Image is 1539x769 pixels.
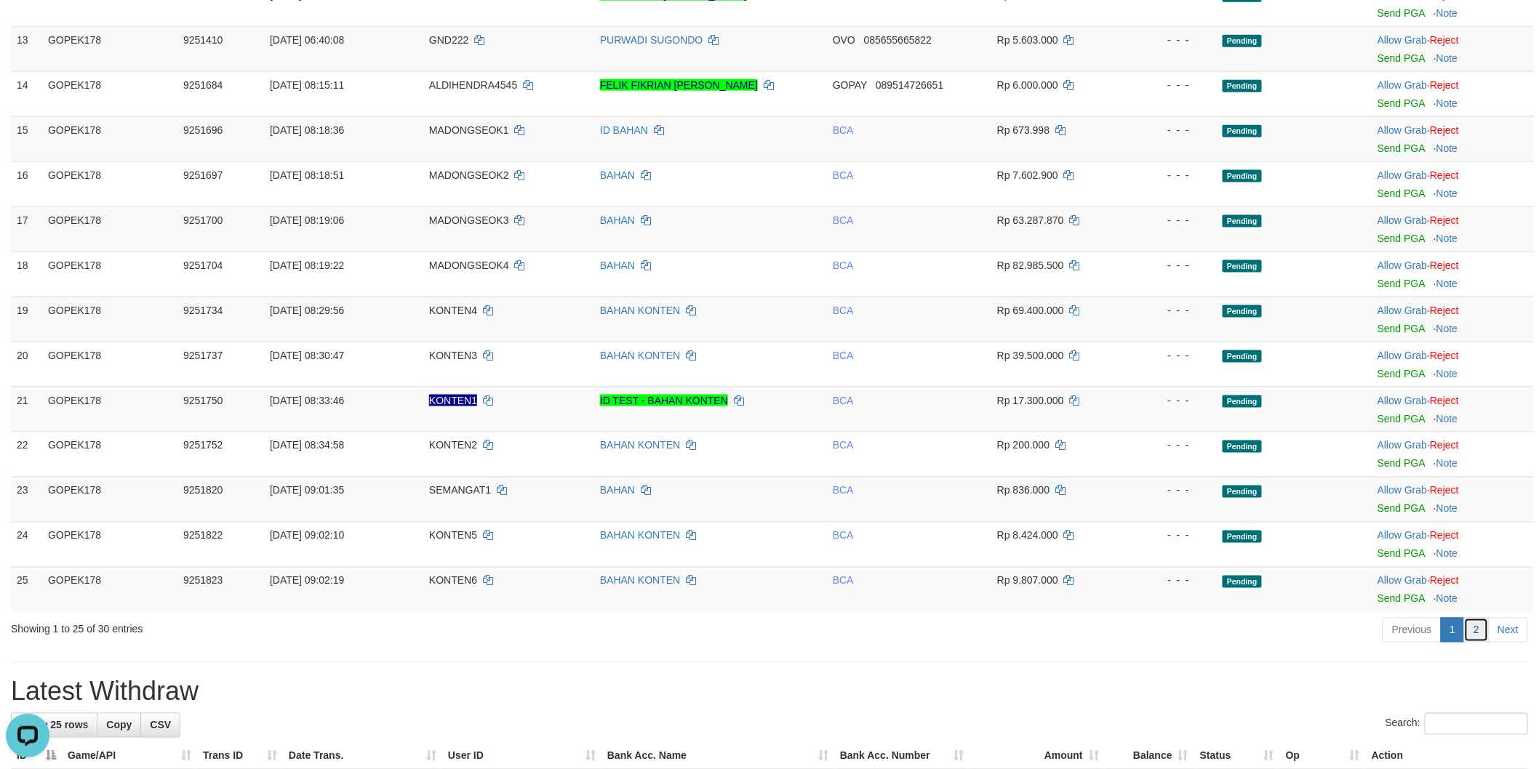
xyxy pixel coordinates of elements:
[1223,486,1262,498] span: Pending
[183,124,223,136] span: 9251696
[1372,432,1534,477] td: ·
[1223,576,1262,588] span: Pending
[1132,303,1211,318] div: - - -
[11,522,42,567] td: 24
[183,34,223,46] span: 9251410
[997,169,1058,181] span: Rp 7.602.900
[429,259,509,271] span: MADONGSEOK4
[1436,278,1458,289] a: Note
[1378,395,1430,406] span: ·
[1378,575,1430,587] span: ·
[997,575,1058,587] span: Rp 9.807.000
[140,713,180,738] a: CSV
[1132,438,1211,453] div: - - -
[42,251,177,297] td: GOPEK178
[1132,168,1211,182] div: - - -
[270,305,344,316] span: [DATE] 08:29:56
[429,214,509,226] span: MADONGSEOK3
[833,305,853,316] span: BCA
[1372,161,1534,206] td: ·
[1378,440,1430,451] span: ·
[97,713,141,738] a: Copy
[1132,573,1211,588] div: - - -
[429,350,477,361] span: KONTEN3
[1430,124,1459,136] a: Reject
[1132,483,1211,498] div: - - -
[1488,618,1528,643] a: Next
[270,34,344,46] span: [DATE] 06:40:08
[1430,575,1459,587] a: Reject
[600,485,635,496] a: BAHAN
[997,305,1064,316] span: Rp 69.400.000
[997,124,1050,136] span: Rp 673.998
[1378,214,1430,226] span: ·
[1436,233,1458,244] a: Note
[1430,530,1459,541] a: Reject
[183,305,223,316] span: 9251734
[1386,713,1528,735] label: Search:
[833,350,853,361] span: BCA
[1223,125,1262,137] span: Pending
[1378,79,1430,91] span: ·
[1378,575,1427,587] a: Allow Grab
[833,79,867,91] span: GOPAY
[183,575,223,587] span: 9251823
[1378,485,1430,496] span: ·
[1378,233,1425,244] a: Send PGA
[600,440,680,451] a: BAHAN KONTEN
[1378,485,1427,496] a: Allow Grab
[42,567,177,612] td: GOPEK178
[1372,116,1534,161] td: ·
[833,530,853,541] span: BCA
[1132,258,1211,273] div: - - -
[997,34,1058,46] span: Rp 5.603.000
[997,485,1050,496] span: Rp 836.000
[997,440,1050,451] span: Rp 200.000
[1378,323,1425,334] a: Send PGA
[1372,206,1534,251] td: ·
[42,477,177,522] td: GOPEK178
[1132,393,1211,408] div: - - -
[1223,440,1262,453] span: Pending
[1430,34,1459,46] a: Reject
[1372,251,1534,297] td: ·
[183,214,223,226] span: 9251700
[1464,618,1489,643] a: 2
[1378,278,1425,289] a: Send PGA
[183,350,223,361] span: 9251737
[11,477,42,522] td: 23
[1372,567,1534,612] td: ·
[1223,395,1262,408] span: Pending
[429,124,509,136] span: MADONGSEOK1
[1378,169,1427,181] a: Allow Grab
[997,530,1058,541] span: Rp 8.424.000
[1430,214,1459,226] a: Reject
[1378,259,1427,271] a: Allow Grab
[833,214,853,226] span: BCA
[1378,530,1427,541] a: Allow Grab
[1378,413,1425,424] a: Send PGA
[183,259,223,271] span: 9251704
[150,720,171,731] span: CSV
[1436,593,1458,605] a: Note
[429,169,509,181] span: MADONGSEOK2
[1378,350,1430,361] span: ·
[1436,368,1458,379] a: Note
[270,79,344,91] span: [DATE] 08:15:11
[1378,79,1427,91] a: Allow Grab
[1223,531,1262,543] span: Pending
[11,251,42,297] td: 18
[833,34,855,46] span: OVO
[1378,188,1425,199] a: Send PGA
[42,71,177,116] td: GOPEK178
[429,305,477,316] span: KONTEN4
[11,342,42,387] td: 20
[833,395,853,406] span: BCA
[6,6,49,49] button: Open LiveChat chat widget
[270,485,344,496] span: [DATE] 09:01:35
[1378,593,1425,605] a: Send PGA
[270,575,344,587] span: [DATE] 09:02:19
[429,79,517,91] span: ALDIHENDRA4545
[270,350,344,361] span: [DATE] 08:30:47
[1436,7,1458,19] a: Note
